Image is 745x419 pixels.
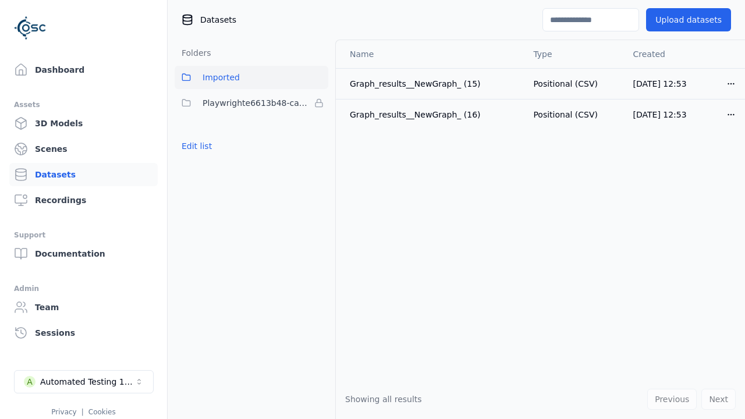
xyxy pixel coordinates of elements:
div: A [24,376,36,388]
span: Datasets [200,14,236,26]
div: Graph_results__NewGraph_ (16) [350,109,515,120]
span: Imported [203,70,240,84]
th: Created [624,40,717,68]
button: Edit list [175,136,219,157]
button: Playwrighte6613b48-ca99-48b0-8426-e5f3339f1679 [175,91,328,115]
th: Type [524,40,623,68]
div: Automated Testing 1 - Playwright [40,376,134,388]
a: Datasets [9,163,158,186]
a: Privacy [51,408,76,416]
button: Imported [175,66,328,89]
h3: Folders [175,47,211,59]
a: Sessions [9,321,158,345]
div: Graph_results__NewGraph_ (15) [350,78,515,90]
a: Team [9,296,158,319]
a: Recordings [9,189,158,212]
div: Admin [14,282,153,296]
a: 3D Models [9,112,158,135]
span: Showing all results [345,395,422,404]
a: Documentation [9,242,158,265]
button: Select a workspace [14,370,154,393]
span: [DATE] 12:53 [633,79,687,88]
div: Support [14,228,153,242]
span: [DATE] 12:53 [633,110,687,119]
button: Upload datasets [646,8,731,31]
th: Name [336,40,524,68]
img: Logo [14,12,47,44]
td: Positional (CSV) [524,68,623,99]
span: | [81,408,84,416]
a: Scenes [9,137,158,161]
td: Positional (CSV) [524,99,623,130]
span: Playwrighte6613b48-ca99-48b0-8426-e5f3339f1679 [203,96,310,110]
div: Assets [14,98,153,112]
a: Dashboard [9,58,158,81]
a: Cookies [88,408,116,416]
